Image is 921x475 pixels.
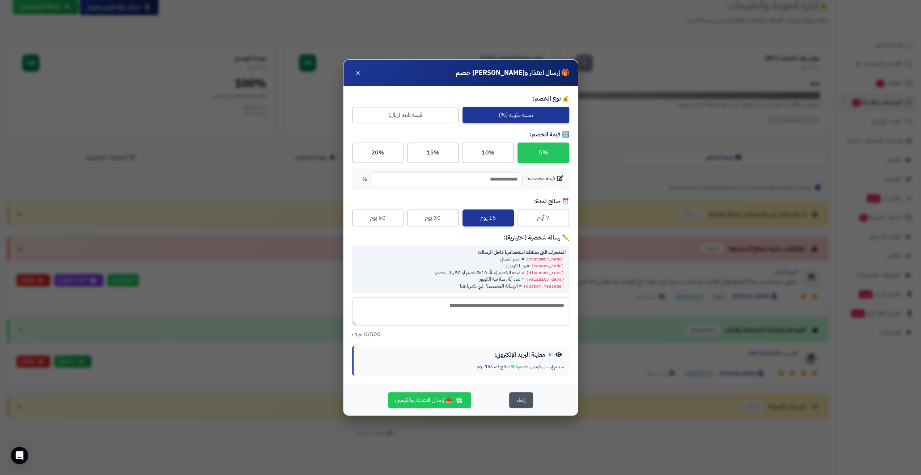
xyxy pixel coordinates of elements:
[522,283,565,290] code: {custom_message}
[388,392,471,408] button: 📤 إرسال الاعتذار والكوبون
[477,363,490,370] span: 15 يوم
[355,67,360,79] span: ×
[352,234,569,242] label: ✏️ رسالة شخصية (اختيارية):
[352,67,364,79] button: ×
[352,209,404,226] button: 60 يوم
[526,175,565,182] label: قيمة مخصصة:
[407,209,459,226] button: 30 يوم
[352,246,569,293] div: = اسم العميل = رمز الكوبون = قيمة الخصم (مثلاً: 10% خصم أو 50 ريال خصم) = عدد أيام صلاحية الكوبون...
[524,276,565,283] code: {validity_days}
[517,209,569,226] button: 7 أيام
[352,131,569,139] label: 🔢 قيمة الخصم:
[407,143,459,163] button: 15%
[462,107,569,124] button: نسبة مئوية (%)
[352,330,381,339] small: /500 حرف
[529,263,565,270] code: {coupon_code}
[352,95,569,103] label: 💰 نوع الخصم:
[352,198,569,206] label: ⏰ صالح لمدة:
[517,143,569,163] button: 5%
[11,447,28,464] div: Open Intercom Messenger
[356,176,367,183] span: %
[462,143,514,163] button: 10%
[456,68,569,77] h4: 🎁 إرسال اعتذار و[PERSON_NAME] خصم
[524,256,565,263] code: {customer_name}
[359,363,564,370] div: سيتم إرسال كوبون خصم صالح لمدة
[462,209,514,226] button: 15 يوم
[352,107,459,124] button: قيمة ثابتة (ريال)
[478,249,566,256] strong: المتغيرات التي يمكنك استخدامها داخل الرسالة:
[352,143,404,163] button: 20%
[511,363,518,370] span: 5%
[509,392,533,408] button: إلغاء
[359,351,564,359] div: 📧 معاينة البريد الإلكتروني:
[524,270,565,276] code: {discount_text}
[364,330,368,339] span: 0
